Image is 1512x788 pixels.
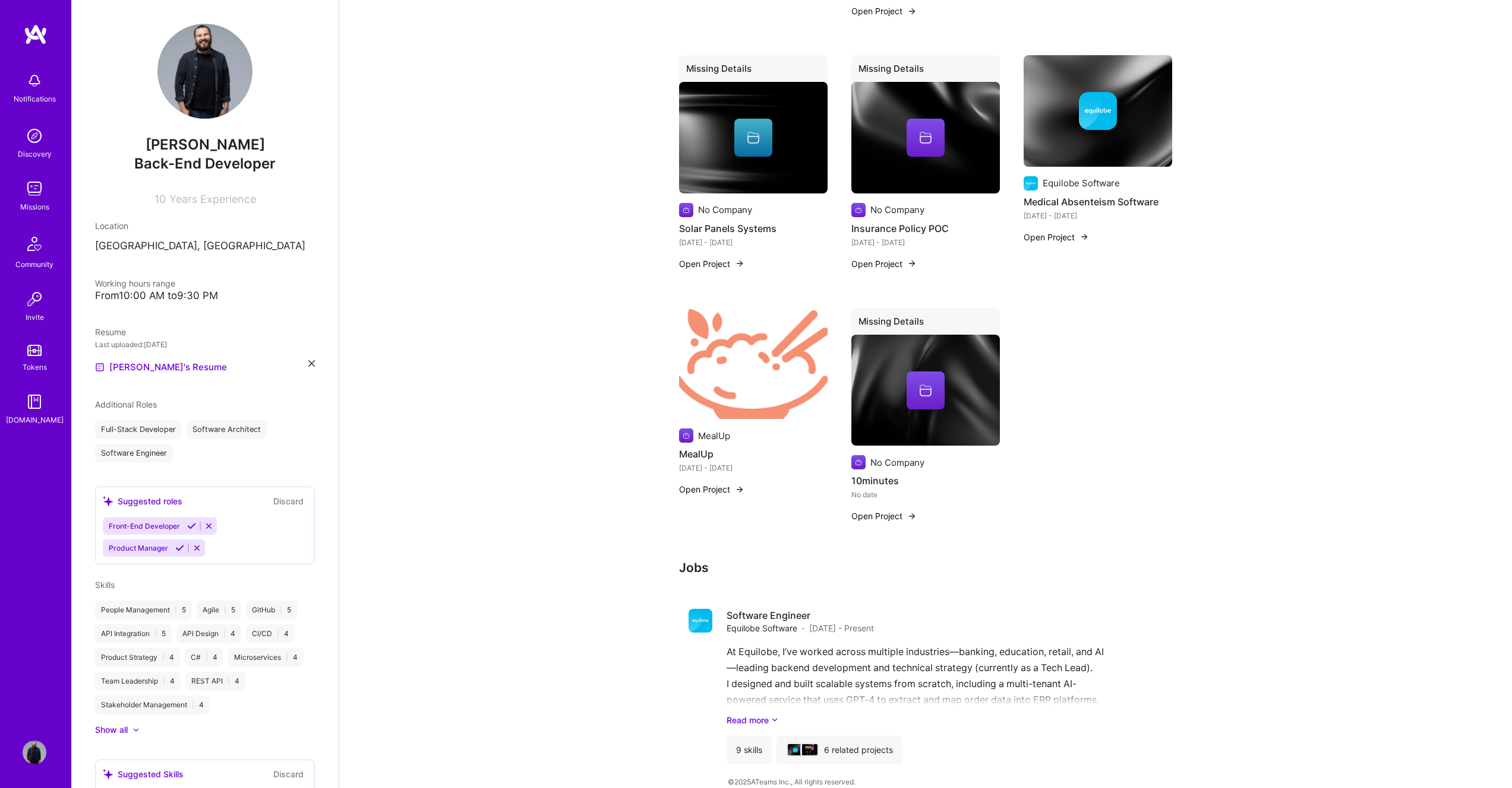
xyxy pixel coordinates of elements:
[95,239,315,253] p: [GEOGRAPHIC_DATA], [GEOGRAPHIC_DATA]
[679,560,1172,575] h3: Jobs
[277,629,279,638] span: |
[175,605,177,615] span: |
[154,629,157,638] span: |
[6,414,64,426] div: [DOMAIN_NAME]
[870,204,924,216] div: No Company
[95,136,315,154] span: [PERSON_NAME]
[851,455,866,469] img: Company logo
[1079,92,1117,130] img: Company logo
[776,736,902,764] div: 6 related projects
[679,203,693,217] img: Company logo
[280,605,282,615] span: |
[185,672,245,691] div: REST API 4
[154,193,166,205] span: 10
[851,221,1000,236] h4: Insurance Policy POC
[308,360,315,367] i: icon Close
[163,676,165,686] span: |
[246,624,295,643] div: CI/CD 4
[802,744,817,756] img: Equilobe Software
[793,748,798,752] img: Company logo
[851,335,1000,446] img: cover
[187,522,196,530] i: Accept
[679,428,693,443] img: Company logo
[23,177,46,201] img: teamwork
[270,767,307,781] button: Discard
[727,736,772,764] div: 9 skills
[851,236,1000,249] div: [DATE] - [DATE]
[20,230,49,258] img: Community
[1024,231,1089,243] button: Open Project
[95,580,115,590] span: Skills
[1024,176,1038,190] img: Company logo
[851,510,917,522] button: Open Project
[192,700,194,710] span: |
[679,446,828,462] h4: MealUp
[679,308,828,420] img: MealUp
[679,82,828,193] img: cover
[95,695,210,714] div: Stakeholder Management 4
[95,363,105,372] img: Resume
[851,258,917,270] button: Open Project
[809,622,874,634] span: [DATE] - Present
[95,420,182,439] div: Full-Stack Developer
[679,236,828,249] div: [DATE] - [DATE]
[228,648,304,667] div: Microservices 4
[103,769,113,779] i: icon SuggestedTeams
[246,600,297,619] div: GitHub 5
[176,624,241,643] div: API Design 4
[197,600,241,619] div: Agile 5
[95,278,175,288] span: Working hours range
[95,624,172,643] div: API Integration 5
[851,203,866,217] img: Company logo
[679,55,828,87] div: Missing Details
[20,201,49,213] div: Missions
[689,609,712,633] img: Company logo
[679,258,744,270] button: Open Project
[14,93,56,105] div: Notifications
[18,148,52,160] div: Discovery
[95,600,192,619] div: People Management 5
[95,327,126,337] span: Resume
[95,648,180,667] div: Product Strategy 4
[109,544,168,552] span: Product Manager
[192,544,201,552] i: Reject
[95,672,181,691] div: Team Leadership 4
[698,204,752,216] div: No Company
[698,430,730,442] div: MealUp
[23,741,46,764] img: User Avatar
[185,648,223,667] div: C# 4
[23,69,46,93] img: bell
[228,676,230,686] span: |
[788,744,803,756] img: cover
[95,724,128,736] div: Show all
[23,361,47,373] div: Tokens
[24,24,48,45] img: logo
[1024,55,1172,167] img: cover
[771,714,778,726] i: icon ArrowDownSecondaryDark
[20,741,49,764] a: User Avatar
[206,653,208,662] span: |
[907,259,917,268] img: arrow-right
[907,511,917,521] img: arrow-right
[735,485,744,494] img: arrow-right
[1024,194,1172,209] h4: Medical Absenteism Software
[727,714,1163,726] a: Read more
[851,55,1000,87] div: Missing Details
[175,544,184,552] i: Accept
[23,124,46,148] img: discovery
[907,7,917,16] img: arrow-right
[851,488,1000,501] div: No date
[851,5,917,17] button: Open Project
[95,444,173,463] div: Software Engineer
[187,420,267,439] div: Software Architect
[679,221,828,236] h4: Solar Panels Systems
[95,399,157,409] span: Additional Roles
[162,653,165,662] span: |
[204,522,213,530] i: Reject
[870,456,924,469] div: No Company
[169,193,256,205] span: Years Experience
[286,653,288,662] span: |
[727,609,874,622] h4: Software Engineer
[103,768,184,780] div: Suggested Skills
[224,605,226,615] span: |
